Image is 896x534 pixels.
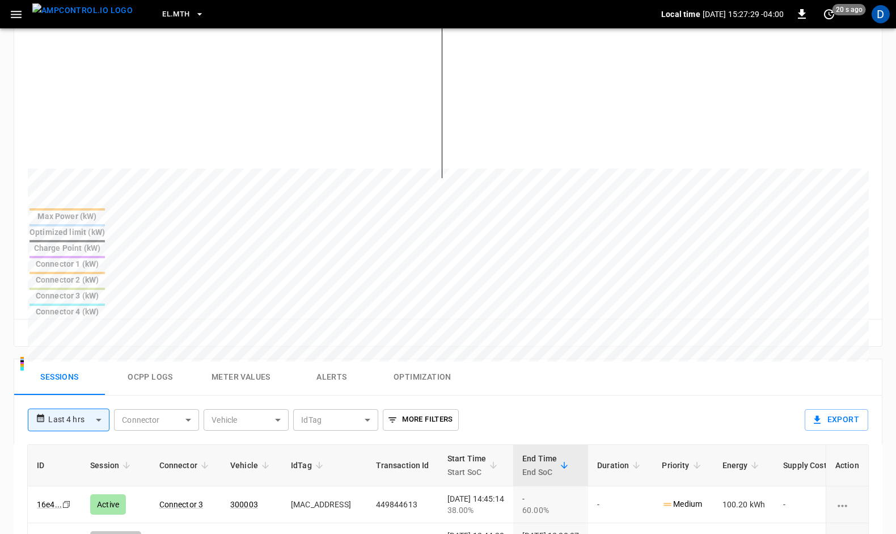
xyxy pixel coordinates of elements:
div: Last 4 hrs [48,409,109,431]
span: Duration [597,459,644,472]
span: Connector [159,459,212,472]
button: set refresh interval [820,5,838,23]
button: Sessions [14,359,105,396]
p: Start SoC [447,465,487,479]
span: Vehicle [230,459,273,472]
th: ID [28,445,81,486]
div: Start Time [447,452,487,479]
p: Local time [661,9,700,20]
span: EL.MTH [162,8,189,21]
div: profile-icon [872,5,890,23]
button: More Filters [383,409,458,431]
img: ampcontrol.io logo [32,3,133,18]
button: Alerts [286,359,377,396]
span: Session [90,459,134,472]
button: Export [805,409,868,431]
th: Action [826,445,868,486]
div: End Time [522,452,557,479]
span: End TimeEnd SoC [522,452,572,479]
button: Meter Values [196,359,286,396]
span: 20 s ago [832,4,866,15]
div: Supply Cost [783,455,849,476]
button: EL.MTH [158,3,209,26]
button: Optimization [377,359,468,396]
span: Priority [662,459,704,472]
th: Transaction Id [367,445,438,486]
span: Energy [722,459,763,472]
div: charging session options [835,499,859,510]
p: [DATE] 15:27:29 -04:00 [703,9,784,20]
p: End SoC [522,465,557,479]
button: Ocpp logs [105,359,196,396]
span: IdTag [291,459,327,472]
span: Start TimeStart SoC [447,452,501,479]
